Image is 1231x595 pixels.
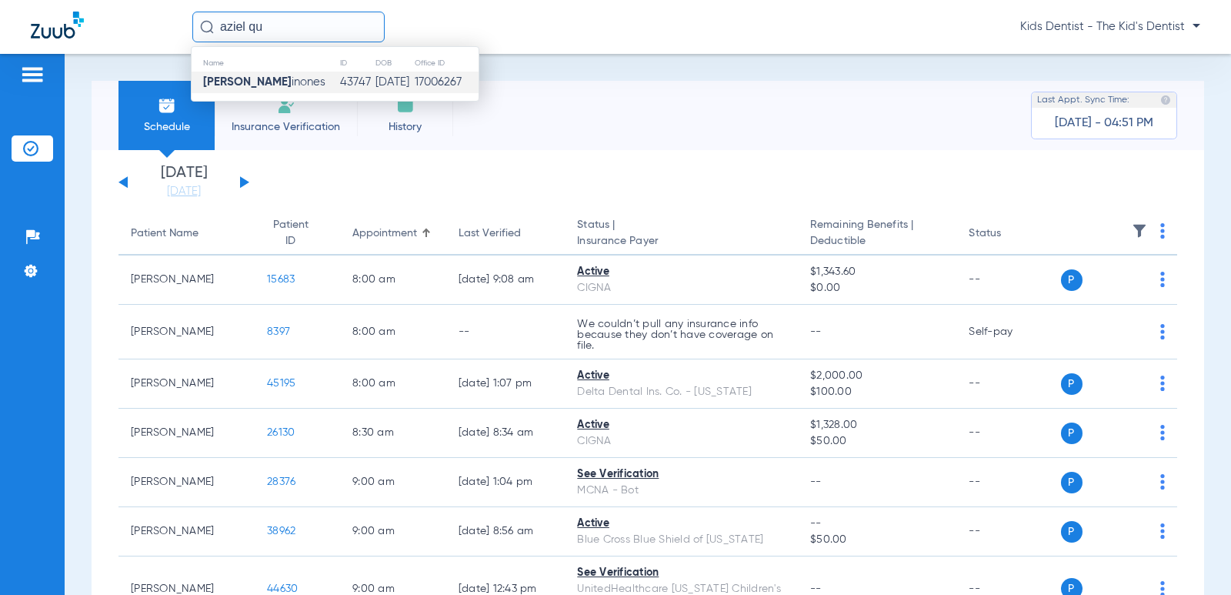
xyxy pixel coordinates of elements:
span: P [1061,373,1083,395]
span: -- [810,476,822,487]
th: Remaining Benefits | [798,212,956,256]
img: group-dot-blue.svg [1160,474,1165,490]
div: Patient Name [131,226,198,242]
div: MCNA - Bot [577,483,786,499]
span: 8397 [267,326,290,337]
th: Name [192,55,339,72]
span: $2,000.00 [810,368,944,384]
span: History [369,119,442,135]
div: Active [577,264,786,280]
div: Appointment [352,226,434,242]
img: Schedule [158,96,176,115]
span: Insurance Verification [226,119,345,135]
td: [DATE] 1:07 PM [446,359,565,409]
th: Status | [565,212,798,256]
img: hamburger-icon [20,65,45,84]
img: group-dot-blue.svg [1160,425,1165,440]
li: [DATE] [138,165,230,199]
div: Last Verified [459,226,553,242]
span: 28376 [267,476,295,487]
td: -- [956,409,1060,458]
div: Appointment [352,226,417,242]
span: $0.00 [810,280,944,296]
a: [DATE] [138,184,230,199]
span: P [1061,269,1083,291]
span: 45195 [267,378,295,389]
td: 8:00 AM [340,256,446,305]
img: group-dot-blue.svg [1160,272,1165,287]
input: Search for patients [192,12,385,42]
td: [PERSON_NAME] [118,507,255,557]
span: $1,343.60 [810,264,944,280]
span: $50.00 [810,433,944,450]
th: Office ID [414,55,479,72]
td: [DATE] [375,72,413,93]
td: 9:00 AM [340,507,446,557]
span: $50.00 [810,532,944,548]
span: -- [810,516,944,532]
td: 8:00 AM [340,305,446,359]
div: Active [577,368,786,384]
td: 9:00 AM [340,458,446,507]
img: Search Icon [200,20,214,34]
div: See Verification [577,466,786,483]
span: $100.00 [810,384,944,400]
td: 17006267 [414,72,479,93]
p: We couldn’t pull any insurance info because they don’t have coverage on file. [577,319,786,351]
td: [DATE] 8:34 AM [446,409,565,458]
div: Delta Dental Ins. Co. - [US_STATE] [577,384,786,400]
span: Schedule [130,119,203,135]
img: last sync help info [1160,95,1171,105]
img: group-dot-blue.svg [1160,324,1165,339]
th: DOB [375,55,413,72]
span: 15683 [267,274,295,285]
div: Last Verified [459,226,521,242]
img: group-dot-blue.svg [1160,376,1165,391]
img: group-dot-blue.svg [1160,223,1165,239]
span: Kids Dentist - The Kid's Dentist [1020,19,1200,35]
span: P [1061,521,1083,543]
span: Insurance Payer [577,233,786,249]
span: -- [810,583,822,594]
td: 43747 [339,72,375,93]
span: P [1061,423,1083,444]
span: P [1061,472,1083,493]
div: CIGNA [577,280,786,296]
span: $1,328.00 [810,417,944,433]
td: [PERSON_NAME] [118,409,255,458]
td: 8:30 AM [340,409,446,458]
span: inones [203,76,325,88]
td: Self-pay [956,305,1060,359]
td: [PERSON_NAME] [118,256,255,305]
span: [DATE] - 04:51 PM [1055,115,1153,131]
div: Patient ID [267,217,314,249]
td: -- [446,305,565,359]
img: History [396,96,415,115]
div: Active [577,417,786,433]
div: Patient ID [267,217,328,249]
span: 44630 [267,583,298,594]
span: 38962 [267,526,295,537]
td: [DATE] 9:08 AM [446,256,565,305]
td: -- [956,507,1060,557]
span: 26130 [267,427,295,438]
td: -- [956,359,1060,409]
th: Status [956,212,1060,256]
img: filter.svg [1132,223,1147,239]
td: -- [956,256,1060,305]
img: Manual Insurance Verification [277,96,295,115]
td: [PERSON_NAME] [118,305,255,359]
iframe: Chat Widget [1154,521,1231,595]
div: See Verification [577,565,786,581]
td: [DATE] 1:04 PM [446,458,565,507]
span: Deductible [810,233,944,249]
span: Last Appt. Sync Time: [1037,92,1129,108]
div: CIGNA [577,433,786,450]
strong: [PERSON_NAME] [203,76,292,88]
div: Active [577,516,786,532]
td: 8:00 AM [340,359,446,409]
td: [DATE] 8:56 AM [446,507,565,557]
td: -- [956,458,1060,507]
td: [PERSON_NAME] [118,359,255,409]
